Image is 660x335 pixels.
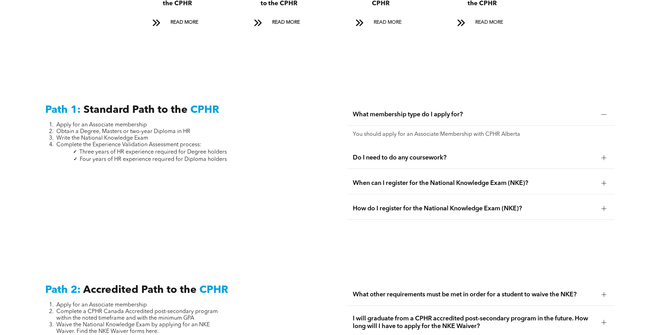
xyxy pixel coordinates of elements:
span: What other requirements must be met in order for a student to waive the NKE? [353,291,596,298]
span: CPHR [190,105,219,115]
span: Complete the Experience Validation Assessment process: [56,142,201,148]
span: Waive the National Knowledge Exam by applying for an NKE Waiver. Find the NKE Waiver forms here. [56,322,210,334]
span: Do I need to do any coursework? [353,154,596,162]
span: READ MORE [168,16,201,29]
span: READ MORE [473,16,506,29]
span: Obtain a Degree, Masters or two-year Diploma in HR [56,129,190,134]
a: READ MORE [351,16,411,29]
span: Apply for an Associate membership [56,122,147,128]
a: READ MORE [148,16,207,29]
span: READ MORE [270,16,302,29]
a: READ MORE [452,16,512,29]
span: When can I register for the National Knowledge Exam (NKE)? [353,179,596,187]
p: You should apply for an Associate Membership with CPHR Alberta [353,131,609,138]
span: Four years of HR experience required for Diploma holders [80,157,227,162]
span: Three years of HR experience required for Degree holders [79,149,227,155]
span: CPHR [199,285,228,295]
span: Write the National Knowledge Exam [56,135,148,141]
span: Accredited Path to the [83,285,197,295]
a: READ MORE [249,16,309,29]
span: Complete a CPHR Canada Accredited post-secondary program within the noted timeframe and with the ... [56,309,218,321]
span: How do I register for the National Knowledge Exam (NKE)? [353,205,596,212]
span: I will graduate from a CPHR accredited post-secondary program in the future. How long will I have... [353,315,596,330]
span: Path 2: [45,285,81,295]
span: READ MORE [371,16,404,29]
span: What membership type do I apply for? [353,111,596,118]
span: Path 1: [45,105,81,115]
span: Apply for an Associate membership [56,302,147,308]
span: Standard Path to the [84,105,188,115]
